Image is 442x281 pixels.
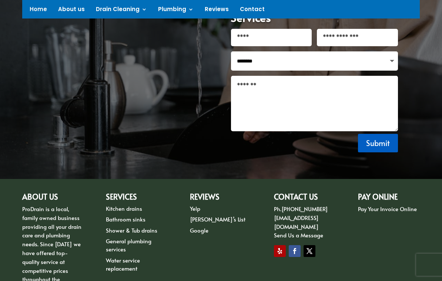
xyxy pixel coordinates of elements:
[281,205,328,213] a: [PHONE_NUMBER]
[190,204,200,212] a: Yelp
[190,215,245,223] a: [PERSON_NAME]’s List
[106,193,168,204] h2: Services
[158,7,194,15] a: Plumbing
[106,215,145,223] a: Bathroom sinks
[274,245,286,257] a: Follow on Yelp
[274,193,336,204] h2: CONTACT US
[190,193,252,204] h2: Reviews
[274,214,319,230] a: [EMAIL_ADDRESS][DOMAIN_NAME]
[30,7,47,15] a: Home
[274,231,323,239] a: Send Us a Message
[289,245,301,257] a: Follow on Facebook
[96,7,147,15] a: Drain Cleaning
[58,7,85,15] a: About us
[22,193,84,204] h2: ABOUT US
[304,245,315,257] a: Follow on X
[106,226,157,234] a: Shower & Tub drains
[205,7,229,15] a: Reviews
[106,204,142,212] a: Kitchen drains
[358,134,398,152] button: Submit
[106,256,140,272] a: Water service replacement
[274,205,281,213] span: Ph.
[106,237,151,253] a: General plumbing services
[240,7,265,15] a: Contact
[358,193,420,204] h2: PAY ONLINE
[190,226,208,234] a: Google
[358,205,417,213] a: Pay Your Invoice Online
